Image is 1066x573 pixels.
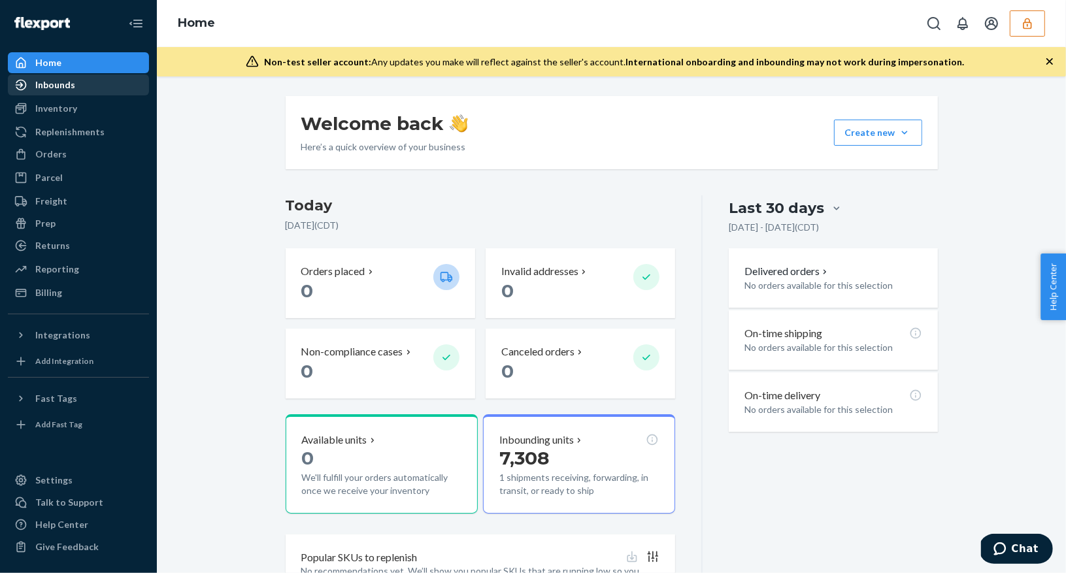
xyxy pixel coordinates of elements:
div: Give Feedback [35,540,99,553]
a: Replenishments [8,122,149,142]
div: Any updates you make will reflect against the seller's account. [264,56,964,69]
div: Home [35,56,61,69]
a: Parcel [8,167,149,188]
a: Prep [8,213,149,234]
button: Open Search Box [921,10,947,37]
span: 0 [301,280,314,302]
a: Inventory [8,98,149,119]
div: Add Integration [35,355,93,367]
div: Returns [35,239,70,252]
div: Billing [35,286,62,299]
a: Orders [8,144,149,165]
div: Replenishments [35,125,105,139]
span: Non-test seller account: [264,56,371,67]
a: Home [178,16,215,30]
p: Inbounding units [499,433,574,448]
button: Create new [834,120,922,146]
a: Add Integration [8,351,149,372]
button: Help Center [1041,254,1066,320]
span: 7,308 [499,447,549,469]
a: Help Center [8,514,149,535]
ol: breadcrumbs [167,5,225,42]
button: Delivered orders [744,264,830,279]
h3: Today [286,195,676,216]
button: Integrations [8,325,149,346]
button: Close Navigation [123,10,149,37]
div: Reporting [35,263,79,276]
div: Prep [35,217,56,230]
p: 1 shipments receiving, forwarding, in transit, or ready to ship [499,471,659,497]
button: Non-compliance cases 0 [286,329,475,399]
span: 0 [302,447,314,469]
p: Here’s a quick overview of your business [301,140,468,154]
p: No orders available for this selection [744,403,922,416]
span: 0 [301,360,314,382]
a: Home [8,52,149,73]
iframe: Opens a widget where you can chat to one of our agents [981,534,1053,566]
div: Parcel [35,171,63,184]
span: 0 [501,360,514,382]
span: International onboarding and inbounding may not work during impersonation. [625,56,964,67]
a: Reporting [8,259,149,280]
button: Invalid addresses 0 [486,248,675,318]
img: Flexport logo [14,17,70,30]
div: Orders [35,148,67,161]
p: No orders available for this selection [744,341,922,354]
a: Returns [8,235,149,256]
div: Add Fast Tag [35,419,82,430]
h1: Welcome back [301,112,468,135]
button: Canceled orders 0 [486,329,675,399]
p: Orders placed [301,264,365,279]
p: Canceled orders [501,344,575,359]
p: Non-compliance cases [301,344,403,359]
p: [DATE] - [DATE] ( CDT ) [729,221,819,234]
div: Fast Tags [35,392,77,405]
a: Add Fast Tag [8,414,149,435]
a: Billing [8,282,149,303]
a: Inbounds [8,74,149,95]
p: [DATE] ( CDT ) [286,219,676,232]
div: Inventory [35,102,77,115]
span: 0 [501,280,514,302]
p: Popular SKUs to replenish [301,550,418,565]
button: Fast Tags [8,388,149,409]
div: Inbounds [35,78,75,91]
a: Settings [8,470,149,491]
div: Help Center [35,518,88,531]
button: Talk to Support [8,492,149,513]
div: Talk to Support [35,496,103,509]
p: No orders available for this selection [744,279,922,292]
button: Open account menu [978,10,1005,37]
button: Inbounding units7,3081 shipments receiving, forwarding, in transit, or ready to ship [483,414,675,514]
p: Available units [302,433,367,448]
button: Open notifications [950,10,976,37]
button: Available units0We'll fulfill your orders automatically once we receive your inventory [286,414,478,514]
p: On-time delivery [744,388,820,403]
div: Integrations [35,329,90,342]
div: Last 30 days [729,198,824,218]
div: Settings [35,474,73,487]
div: Freight [35,195,67,208]
button: Give Feedback [8,536,149,557]
button: Orders placed 0 [286,248,475,318]
a: Freight [8,191,149,212]
p: We'll fulfill your orders automatically once we receive your inventory [302,471,461,497]
img: hand-wave emoji [450,114,468,133]
p: On-time shipping [744,326,822,341]
p: Invalid addresses [501,264,578,279]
